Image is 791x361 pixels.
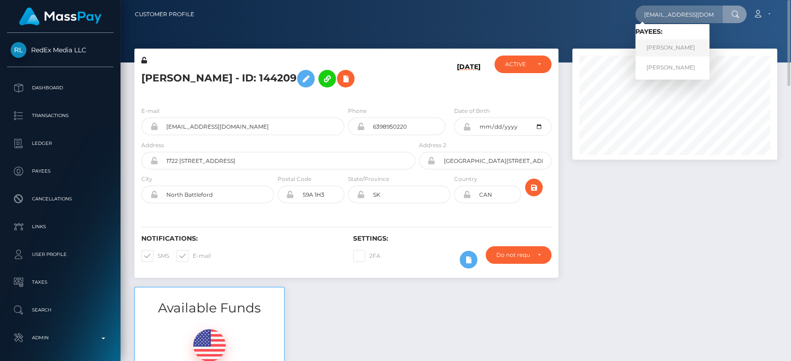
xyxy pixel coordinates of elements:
[141,107,159,115] label: E-mail
[7,299,114,322] a: Search
[11,275,110,289] p: Taxes
[635,59,709,76] a: [PERSON_NAME]
[457,63,481,95] h6: [DATE]
[278,175,311,183] label: Postal Code
[348,175,389,183] label: State/Province
[11,137,110,150] p: Ledger
[635,39,709,56] a: [PERSON_NAME]
[141,235,339,243] h6: Notifications:
[11,192,110,206] p: Cancellations
[177,250,211,262] label: E-mail
[7,243,114,266] a: User Profile
[19,7,101,25] img: MassPay Logo
[7,132,114,155] a: Ledger
[11,164,110,178] p: Payees
[11,331,110,345] p: Admin
[486,246,551,264] button: Do not require
[11,42,26,58] img: RedEx Media LLC
[11,303,110,317] p: Search
[635,28,709,36] h6: Payees:
[635,6,722,23] input: Search...
[141,175,152,183] label: City
[505,61,530,68] div: ACTIVE
[11,81,110,95] p: Dashboard
[135,5,194,24] a: Customer Profile
[7,76,114,100] a: Dashboard
[7,215,114,238] a: Links
[348,107,367,115] label: Phone
[454,175,477,183] label: Country
[11,109,110,123] p: Transactions
[141,65,410,92] h5: [PERSON_NAME] - ID: 144209
[353,235,551,243] h6: Settings:
[454,107,490,115] label: Date of Birth
[11,248,110,261] p: User Profile
[11,220,110,234] p: Links
[141,141,164,149] label: Address
[135,299,284,317] h3: Available Funds
[7,46,114,54] span: RedEx Media LLC
[7,271,114,294] a: Taxes
[353,250,380,262] label: 2FA
[419,141,446,149] label: Address 2
[141,250,169,262] label: SMS
[7,187,114,211] a: Cancellations
[494,56,551,73] button: ACTIVE
[7,104,114,127] a: Transactions
[7,326,114,349] a: Admin
[496,251,530,259] div: Do not require
[7,160,114,183] a: Payees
